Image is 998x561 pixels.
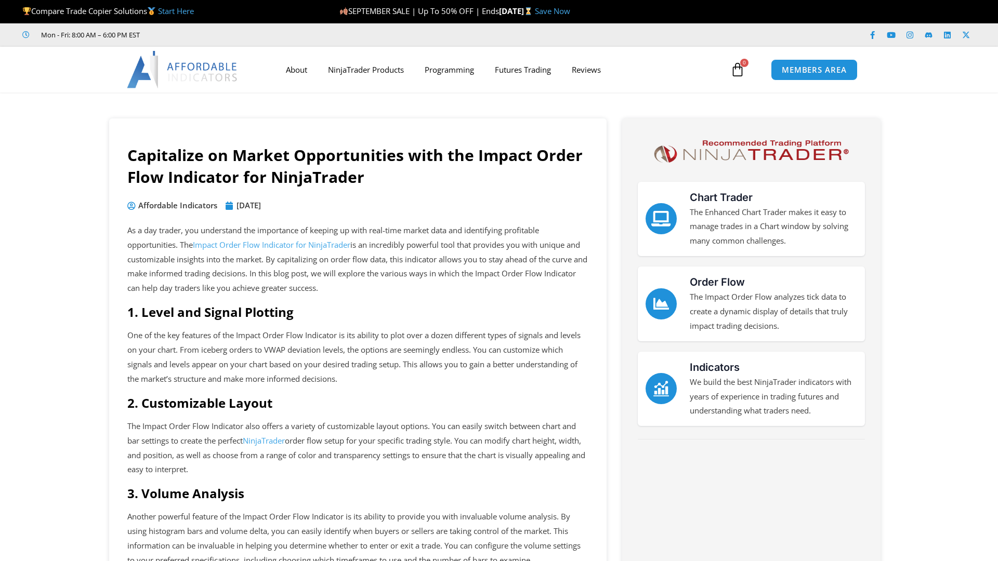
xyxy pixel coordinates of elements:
[561,58,611,82] a: Reviews
[646,203,677,234] a: Chart Trader
[690,205,857,249] p: The Enhanced Chart Trader makes it easy to manage trades in a Chart window by solving many common...
[237,200,261,210] time: [DATE]
[127,395,588,411] h2: 2. Customizable Layout
[340,7,348,15] img: 🍂
[136,198,217,213] span: Affordable Indicators
[499,6,535,16] strong: [DATE]
[646,373,677,404] a: Indicators
[38,29,140,41] span: Mon - Fri: 8:00 AM – 6:00 PM EST
[243,435,285,446] a: NinjaTrader
[649,137,853,166] img: NinjaTrader Logo | Affordable Indicators – NinjaTrader
[646,288,677,319] a: Order Flow
[127,304,588,320] h2: 1. Level and Signal Plotting
[275,58,318,82] a: About
[127,144,588,188] h1: Capitalize on Market Opportunities with the Impact Order Flow Indicator for NinjaTrader
[127,485,588,501] h2: 3. Volume Analysis
[127,51,239,88] img: LogoAI | Affordable Indicators – NinjaTrader
[535,6,570,16] a: Save Now
[318,58,414,82] a: NinjaTrader Products
[127,328,588,386] p: One of the key features of the Impact Order Flow Indicator is its ability to plot over a dozen di...
[715,55,760,85] a: 0
[414,58,484,82] a: Programming
[148,7,155,15] img: 🥇
[690,191,753,204] a: Chart Trader
[782,66,847,74] span: MEMBERS AREA
[740,59,748,67] span: 0
[127,223,588,296] p: As a day trader, you understand the importance of keeping up with real-time market data and ident...
[339,6,499,16] span: SEPTEMBER SALE | Up To 50% OFF | Ends
[524,7,532,15] img: ⌛
[127,419,588,477] p: The Impact Order Flow Indicator also offers a variety of customizable layout options. You can eas...
[690,375,857,419] p: We build the best NinjaTrader indicators with years of experience in trading futures and understa...
[193,239,350,250] a: Impact Order Flow Indicator for NinjaTrader
[22,6,194,16] span: Compare Trade Copier Solutions
[484,58,561,82] a: Futures Trading
[158,6,194,16] a: Start Here
[690,361,740,373] a: Indicators
[690,276,745,288] a: Order Flow
[771,59,858,81] a: MEMBERS AREA
[275,58,728,82] nav: Menu
[690,290,857,333] p: The Impact Order Flow analyzes tick data to create a dynamic display of details that truly impact...
[154,30,310,40] iframe: Customer reviews powered by Trustpilot
[23,7,31,15] img: 🏆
